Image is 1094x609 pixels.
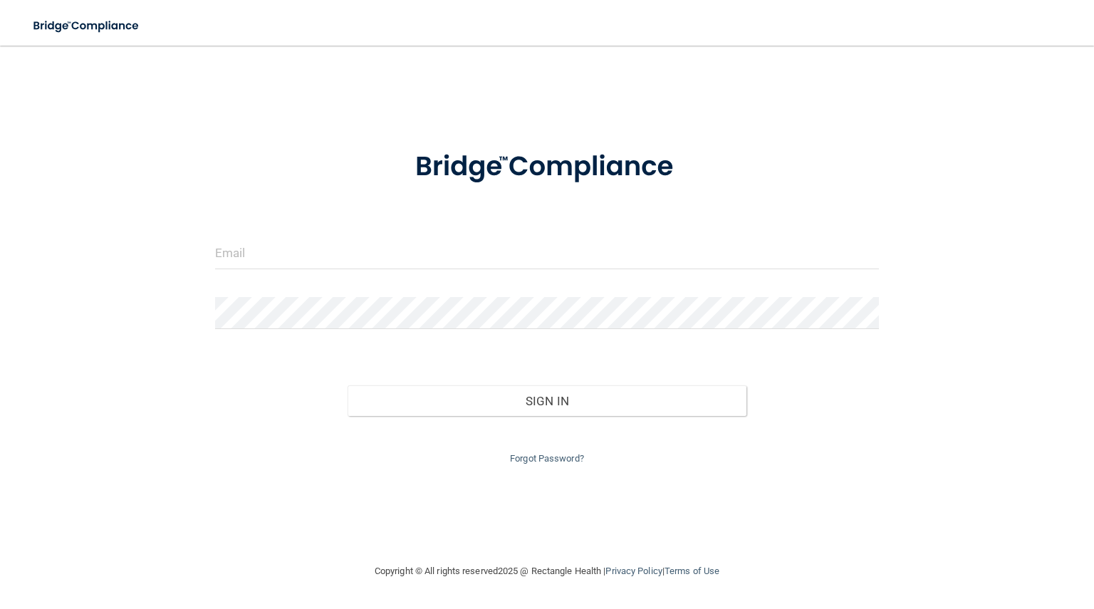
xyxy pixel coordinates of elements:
[510,453,584,464] a: Forgot Password?
[387,131,708,203] img: bridge_compliance_login_screen.278c3ca4.svg
[348,385,746,417] button: Sign In
[287,548,807,594] div: Copyright © All rights reserved 2025 @ Rectangle Health | |
[21,11,152,41] img: bridge_compliance_login_screen.278c3ca4.svg
[215,237,879,269] input: Email
[605,566,662,576] a: Privacy Policy
[665,566,719,576] a: Terms of Use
